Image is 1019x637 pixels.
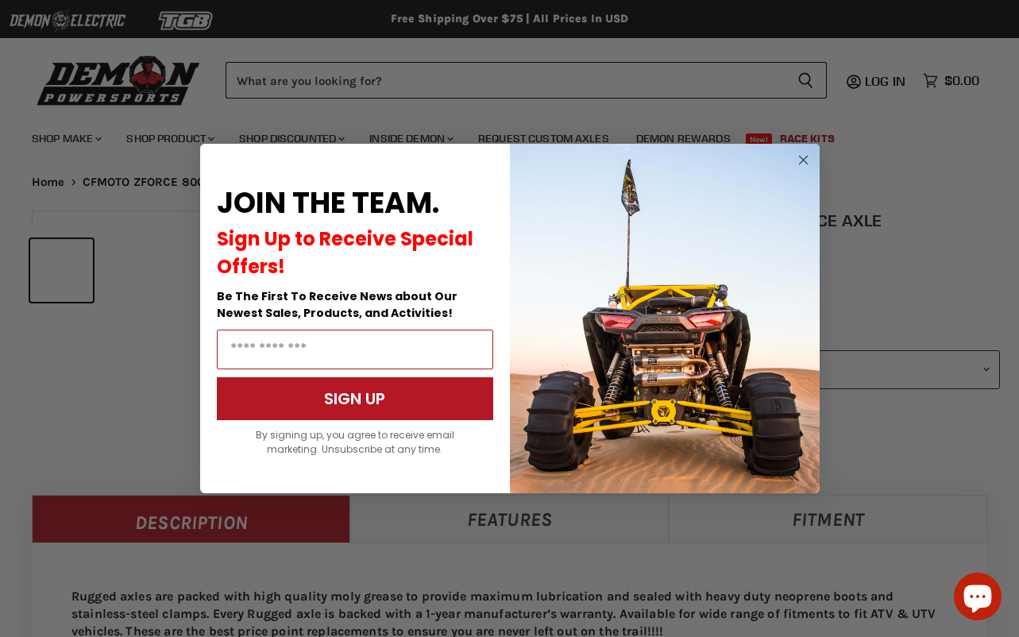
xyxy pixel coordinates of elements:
[256,428,454,456] span: By signing up, you agree to receive email marketing. Unsubscribe at any time.
[217,226,473,280] span: Sign Up to Receive Special Offers!
[217,288,457,321] span: Be The First To Receive News about Our Newest Sales, Products, and Activities!
[217,183,439,223] span: JOIN THE TEAM.
[510,144,820,493] img: a9095488-b6e7-41ba-879d-588abfab540b.jpeg
[793,150,813,170] button: Close dialog
[217,330,493,369] input: Email Address
[217,377,493,420] button: SIGN UP
[949,573,1006,624] inbox-online-store-chat: Shopify online store chat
